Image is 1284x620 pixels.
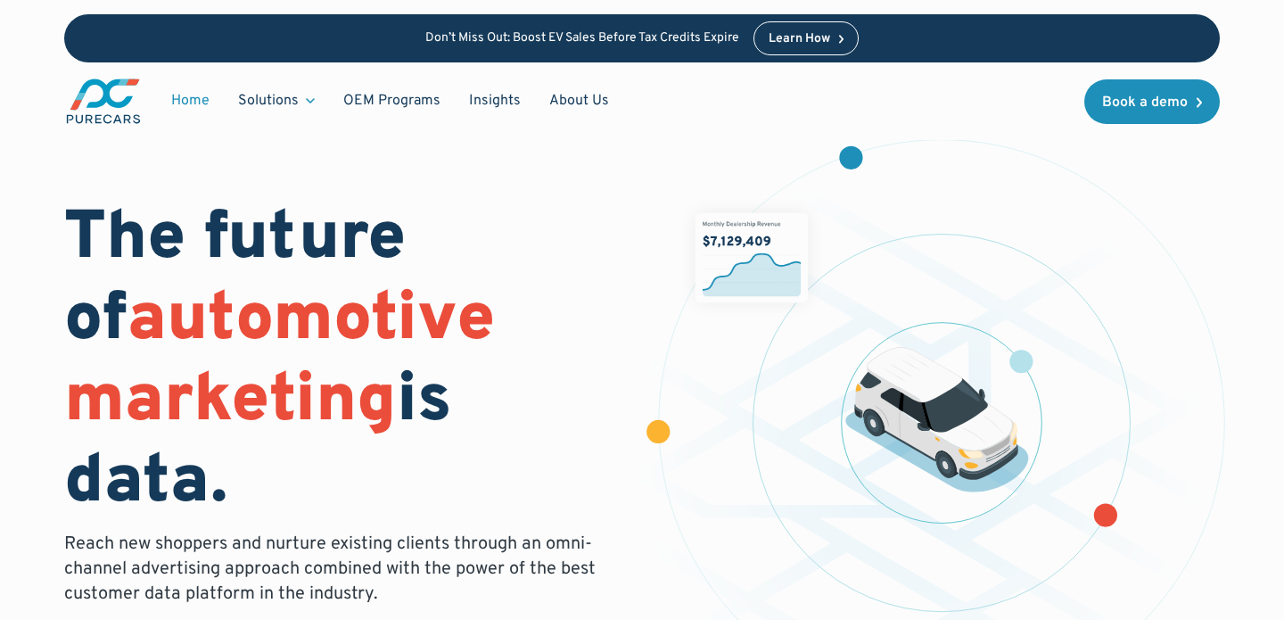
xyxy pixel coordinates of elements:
a: About Us [535,84,623,118]
div: Learn How [769,33,830,45]
a: Book a demo [1084,79,1220,124]
a: Insights [455,84,535,118]
a: OEM Programs [329,84,455,118]
div: Solutions [238,91,299,111]
div: Book a demo [1102,95,1188,110]
p: Reach new shoppers and nurture existing clients through an omni-channel advertising approach comb... [64,532,606,607]
a: Home [157,84,224,118]
p: Don’t Miss Out: Boost EV Sales Before Tax Credits Expire [425,31,739,46]
div: Solutions [224,84,329,118]
img: chart showing monthly dealership revenue of $7m [695,213,807,303]
a: main [64,77,143,126]
img: purecars logo [64,77,143,126]
a: Learn How [753,21,860,55]
h1: The future of is data. [64,200,621,525]
img: illustration of a vehicle [845,347,1029,492]
span: automotive marketing [64,278,495,445]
